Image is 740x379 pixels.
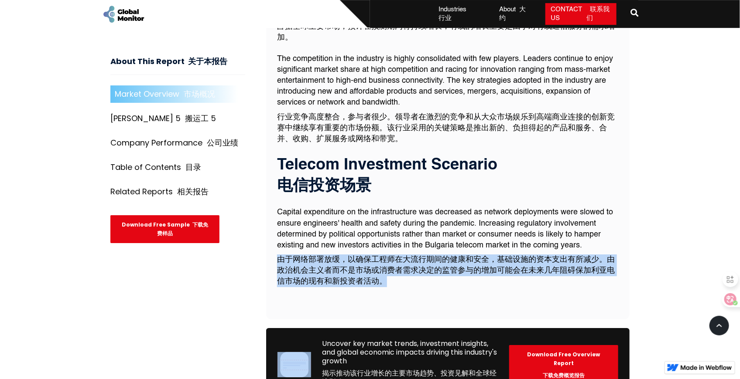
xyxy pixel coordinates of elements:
[185,113,216,124] font: 搬运工 5
[110,159,245,176] a: Table of Contents 目录
[630,7,638,19] span: 
[277,207,619,291] p: Capital expenditure on the infrastructure was decreased as network deployments were slowed to ens...
[543,372,585,379] font: 下载免费概览报告
[115,90,215,99] div: Market Overview
[439,15,452,21] font: 行业
[110,115,216,123] div: [PERSON_NAME] 5
[177,186,209,197] font: 相关报告
[184,89,215,100] font: 市场概况
[110,86,245,103] a: Market Overview 市场概况
[110,139,238,148] div: Company Performance
[185,162,201,173] font: 目录
[494,5,533,23] a: About 大约
[110,216,219,244] div: Download Free Sample
[110,58,245,75] h3: About This Report
[277,54,619,149] p: The competition in the industry is highly consolidated with few players. Leaders continue to enjo...
[110,110,245,128] a: [PERSON_NAME] 5 搬运工 5
[681,365,732,370] img: Made in Webflow
[207,138,238,149] font: 公司业绩
[102,4,145,24] a: home
[277,178,371,194] font: 电信投资场景
[630,5,638,23] a: 
[277,157,619,198] h3: Telecom Investment Scenario
[157,221,208,237] font: 下载免费样品
[500,6,526,21] font: 大约
[110,163,201,172] div: Table of Contents
[110,188,209,196] div: Related Reports
[545,3,617,25] a: Contact Us 联系我们
[277,256,615,285] font: 由于网络部署放缓，以确保工程师在大流行期间的健康和安全，基础设施的资本支出有所减少。由政治机会主义者而不是市场或消费者需求决定的监管参与的增加可能会在未来几年阻碍保加利亚电信市场的现有和新投资者活动。
[110,135,245,152] a: Company Performance 公司业绩
[586,6,610,21] font: 联系我们
[433,5,481,23] a: Industries 行业
[110,183,245,201] a: Related Reports 相关报告
[277,113,615,143] font: 行业竞争高度整合，参与者很少。领导者在激烈的竞争和从大众市场娱乐到高端商业连接的创新竞赛中继续享有重要的市场份额。该行业采用的关键策略是推出新的、负担得起的产品和服务、合并、收购、扩展服务或网络...
[188,56,227,67] font: 关于本报告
